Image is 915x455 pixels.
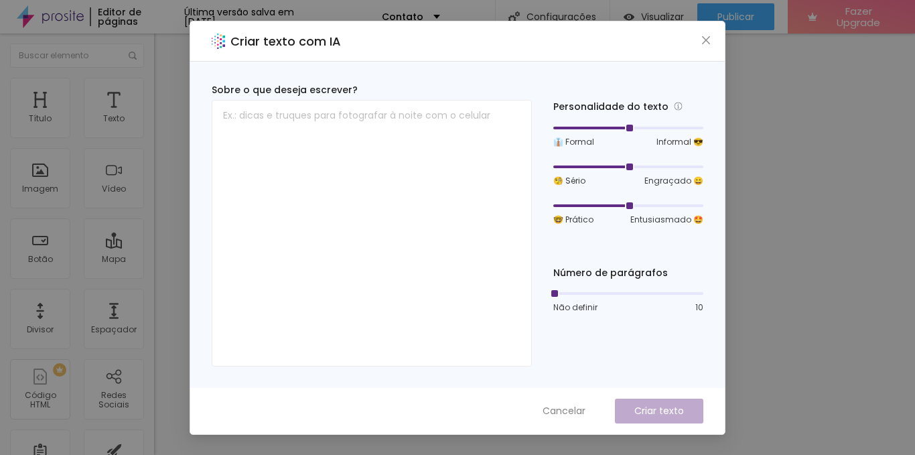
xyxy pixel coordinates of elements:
[553,175,585,187] span: 🧐 Sério
[695,302,703,314] span: 10
[27,325,54,334] div: Divisor
[382,12,423,21] p: Contato
[656,136,703,148] span: Informal 😎
[644,175,703,187] span: Engraçado 😄
[184,7,328,26] div: Última versão salva em [DATE]
[29,114,52,123] div: Título
[103,114,125,123] div: Texto
[508,11,520,23] img: Icone
[717,11,754,22] span: Publicar
[543,404,585,418] span: Cancelar
[553,136,594,148] span: 👔 Formal
[641,11,684,22] span: Visualizar
[553,99,703,115] div: Personalidade do texto
[102,184,126,194] div: Vídeo
[90,7,184,26] div: Editor de páginas
[28,255,53,264] div: Botão
[610,3,697,30] button: Visualizar
[91,325,137,334] div: Espaçador
[102,255,126,264] div: Mapa
[212,83,532,97] div: Sobre o que deseja escrever?
[10,44,144,68] input: Buscar elemento
[13,391,66,410] div: Código HTML
[701,35,711,46] span: close
[154,34,915,455] iframe: Editor
[697,3,774,30] button: Publicar
[529,399,599,424] button: Cancelar
[624,11,634,23] img: view-1.svg
[630,214,703,226] span: Entusiasmado 🤩
[553,302,597,314] span: Não definir
[22,184,58,194] div: Imagem
[615,399,703,424] button: Criar texto
[87,391,140,410] div: Redes Sociais
[553,266,703,280] div: Número de parágrafos
[823,5,895,29] span: Fazer Upgrade
[129,52,137,60] img: Icone
[230,32,341,50] h2: Criar texto com IA
[553,214,593,226] span: 🤓 Prático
